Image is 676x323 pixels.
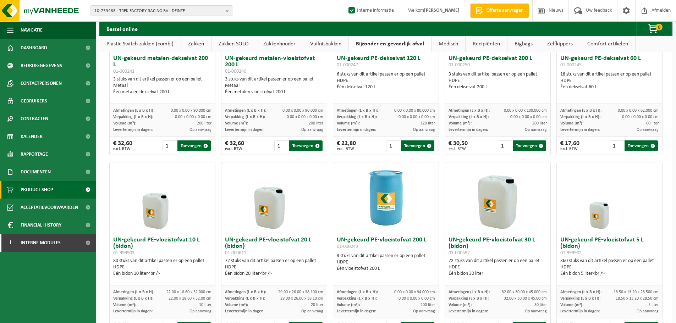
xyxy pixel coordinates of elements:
[401,140,434,151] button: Toevoegen
[113,147,132,151] span: excl. BTW
[337,309,376,313] span: Levertermijn in dagen:
[622,115,659,119] span: 0.00 x 0.00 x 0.00 cm
[449,84,547,90] div: Één dekselvat 200 L
[560,84,659,90] div: Één dekselvat 60 L
[449,115,489,119] span: Verpakking (L x B x H):
[466,36,507,52] a: Recipiënten
[225,264,323,271] div: HDPE
[21,216,61,234] span: Financial History
[462,162,533,233] img: 01-000592
[449,128,488,132] span: Levertermijn in dagen:
[21,128,43,145] span: Kalender
[449,108,490,113] span: Afmetingen (L x B x H):
[424,8,460,13] strong: [PERSON_NAME]
[113,271,211,277] div: Één bidon 10 liter<br />
[560,296,600,301] span: Verpakking (L x B x H):
[337,71,435,90] div: 6 stuks van dit artikel passen er op een pallet
[211,36,256,52] a: Zakken SOLO
[449,62,470,68] span: 01-000250
[113,55,211,74] h3: UN-gekeurd metalen-dekselvat 200 L
[225,147,244,151] span: excl. BTW
[618,108,659,113] span: 0.00 x 0.00 x 62.000 cm
[351,162,422,233] img: 01-000249
[282,108,323,113] span: 0.00 x 0.00 x 90.000 cm
[113,140,132,151] div: € 32,60
[99,22,145,35] h2: Bestel online
[90,5,232,16] button: 10-759483 - TREK FACTORY RACING BV - DEINZE
[21,199,78,216] span: Acceptatievoorwaarden
[534,303,547,307] span: 30 liter
[274,140,289,151] input: 1
[449,121,472,126] span: Volume (m³):
[225,69,246,74] span: 01-000240
[225,140,244,151] div: € 32,60
[113,296,153,301] span: Verpakking (L x B x H):
[197,121,211,126] span: 200 liter
[225,296,265,301] span: Verpakking (L x B x H):
[337,140,356,151] div: € 22,80
[337,290,378,294] span: Afmetingen (L x B x H):
[337,84,435,90] div: Één dekselvat 120 L
[560,55,659,69] h3: UN-gekeurd PE-dekselvat 60 L
[337,55,435,69] h3: UN-gekeurd PE-dekselvat 120 L
[610,140,624,151] input: 1
[199,303,211,307] span: 10 liter
[337,128,376,132] span: Levertermijn in dagen:
[289,140,323,151] button: Toevoegen
[560,147,579,151] span: excl. BTW
[504,108,547,113] span: 0.00 x 0.00 x 100.000 cm
[560,71,659,90] div: 18 stuks van dit artikel passen er op een pallet
[560,121,583,126] span: Volume (m³):
[347,5,394,16] label: Interne informatie
[449,271,547,277] div: Één bidon 30 liter
[181,36,211,52] a: Zakken
[21,74,62,92] span: Contactpersonen
[7,234,13,252] span: I
[337,121,360,126] span: Volume (m³):
[574,162,645,233] img: 01-999902
[225,250,246,256] span: 01-000611
[449,303,472,307] span: Volume (m³):
[21,181,53,199] span: Product Shop
[502,290,547,294] span: 32.00 x 30.00 x 45.000 cm
[337,237,435,251] h3: UN-gekeurd PE-vloeistofvat 200 L
[510,115,547,119] span: 0.00 x 0.00 x 0.00 cm
[337,147,356,151] span: excl. BTW
[525,128,547,132] span: Op aanvraag
[449,264,547,271] div: HDPE
[337,244,358,249] span: 01-000249
[189,309,211,313] span: Op aanvraag
[580,36,635,52] a: Comfort artikelen
[225,108,266,113] span: Afmetingen (L x B x H):
[449,309,488,313] span: Levertermijn in dagen:
[337,108,378,113] span: Afmetingen (L x B x H):
[21,110,48,128] span: Contracten
[513,140,546,151] button: Toevoegen
[225,309,264,313] span: Levertermijn in dagen:
[625,140,658,151] button: Toevoegen
[399,296,435,301] span: 0.00 x 0.00 x 0.00 cm
[99,36,181,52] a: Plastic Switch zakken (combi)
[636,22,672,36] button: 0
[113,128,153,132] span: Levertermijn in dagen:
[113,303,136,307] span: Volume (m³):
[449,258,547,277] div: 72 stuks van dit artikel passen er op een pallet
[239,162,310,233] img: 01-000611
[280,296,323,301] span: 29.00 x 26.00 x 38.10 cm
[225,83,323,89] div: Metaal
[449,71,547,90] div: 3 stuks van dit artikel passen er op een pallet
[560,303,583,307] span: Volume (m³):
[301,309,323,313] span: Op aanvraag
[540,36,580,52] a: Zelfkippers
[113,83,211,89] div: Metaal
[470,4,529,18] a: Offerte aanvragen
[560,258,659,277] div: 360 stuks van dit artikel passen er op een pallet
[337,253,435,272] div: 3 stuks van dit artikel passen er op een pallet
[349,36,431,52] a: Bijzonder en gevaarlijk afval
[560,264,659,271] div: HDPE
[413,128,435,132] span: Op aanvraag
[637,128,659,132] span: Op aanvraag
[166,290,211,294] span: 22.00 x 18.60 x 32.000 cm
[113,89,211,95] div: Één metalen dekselvat 200 L
[21,163,51,181] span: Documenten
